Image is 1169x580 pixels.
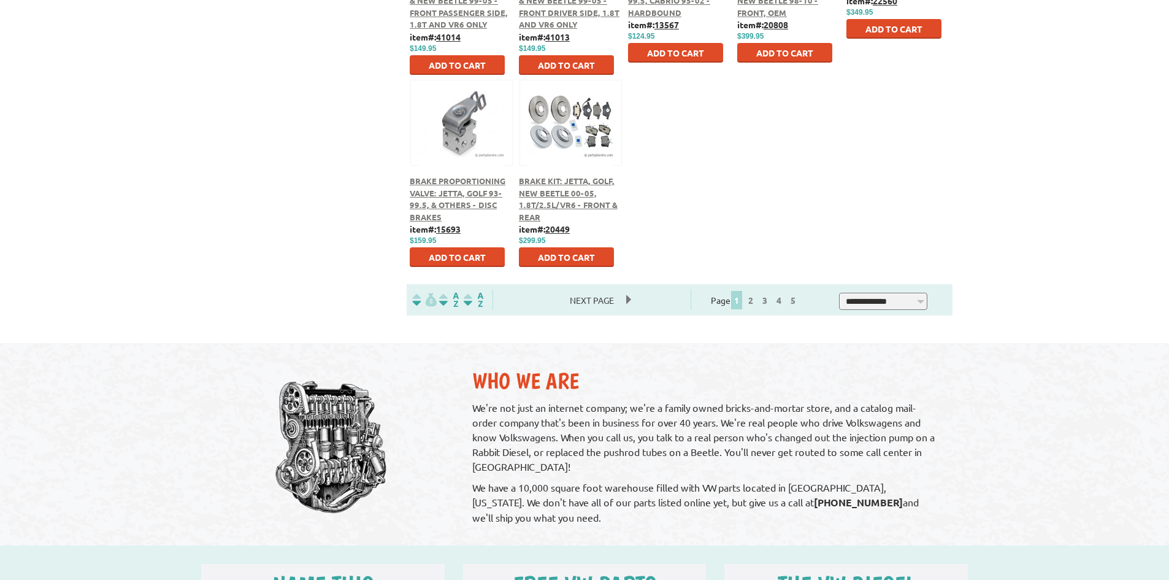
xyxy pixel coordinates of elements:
span: $159.95 [410,236,436,245]
b: item#: [519,223,570,234]
b: item#: [628,19,679,30]
b: item#: [737,19,788,30]
span: Add to Cart [865,23,922,34]
u: 20808 [764,19,788,30]
u: 41014 [436,31,461,42]
a: 5 [788,295,799,306]
a: Brake Proportioning Valve: Jetta, Golf 93-99.5, & Others - Disc Brakes [410,176,505,222]
a: 3 [759,295,770,306]
button: Add to Cart [410,247,505,267]
span: Add to Cart [429,60,486,71]
span: Add to Cart [538,252,595,263]
h2: Who We Are [472,368,940,394]
a: Next Page [558,295,626,306]
b: item#: [410,31,461,42]
b: item#: [410,223,461,234]
span: $399.95 [737,32,764,41]
span: $149.95 [519,44,545,53]
span: Add to Cart [647,47,704,58]
button: Add to Cart [519,247,614,267]
button: Add to Cart [628,43,723,63]
a: Brake Kit: Jetta, Golf, New Beetle 00-05, 1.8T/2.5L/VR6 - Front & Rear [519,176,618,222]
u: 41013 [545,31,570,42]
button: Add to Cart [410,55,505,75]
button: Add to Cart [737,43,832,63]
span: $349.95 [846,8,873,17]
u: 13567 [654,19,679,30]
p: We're not just an internet company; we're a family owned bricks-and-mortar store, and a catalog m... [472,400,940,474]
a: 4 [773,295,784,306]
b: item#: [519,31,570,42]
img: filterpricelow.svg [412,293,437,307]
span: $149.95 [410,44,436,53]
span: 1 [731,291,742,309]
span: Add to Cart [756,47,813,58]
span: Add to Cart [538,60,595,71]
img: Sort by Headline [437,293,461,307]
span: Add to Cart [429,252,486,263]
span: $299.95 [519,236,545,245]
u: 15693 [436,223,461,234]
button: Add to Cart [519,55,614,75]
div: Page [691,290,819,310]
img: Sort by Sales Rank [461,293,486,307]
p: We have a 10,000 square foot warehouse filled with VW parts located in [GEOGRAPHIC_DATA], [US_STA... [472,480,940,525]
strong: [PHONE_NUMBER] [814,496,903,509]
u: 20449 [545,223,570,234]
span: $124.95 [628,32,654,41]
a: 2 [745,295,756,306]
span: Next Page [558,291,626,309]
button: Add to Cart [846,19,941,39]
